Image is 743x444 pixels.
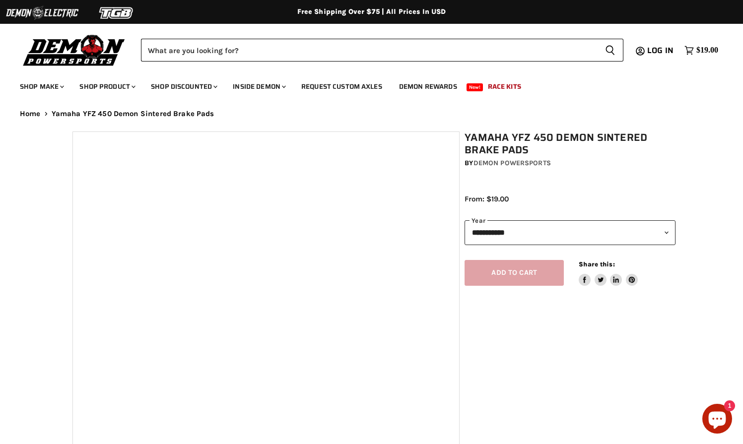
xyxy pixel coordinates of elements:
[696,46,718,55] span: $19.00
[12,72,716,97] ul: Main menu
[143,76,223,97] a: Shop Discounted
[465,220,675,245] select: year
[392,76,465,97] a: Demon Rewards
[12,76,70,97] a: Shop Make
[473,159,551,167] a: Demon Powersports
[579,260,638,286] aside: Share this:
[643,46,679,55] a: Log in
[225,76,292,97] a: Inside Demon
[699,404,735,436] inbox-online-store-chat: Shopify online store chat
[294,76,390,97] a: Request Custom Axles
[79,3,154,22] img: TGB Logo 2
[465,194,509,203] span: From: $19.00
[5,3,79,22] img: Demon Electric Logo 2
[20,32,129,67] img: Demon Powersports
[141,39,597,62] input: Search
[679,43,723,58] a: $19.00
[465,158,675,169] div: by
[647,44,674,57] span: Log in
[467,83,483,91] span: New!
[480,76,529,97] a: Race Kits
[72,76,141,97] a: Shop Product
[52,110,214,118] span: Yamaha YFZ 450 Demon Sintered Brake Pads
[141,39,623,62] form: Product
[579,260,614,268] span: Share this:
[20,110,41,118] a: Home
[465,131,675,156] h1: Yamaha YFZ 450 Demon Sintered Brake Pads
[597,39,623,62] button: Search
